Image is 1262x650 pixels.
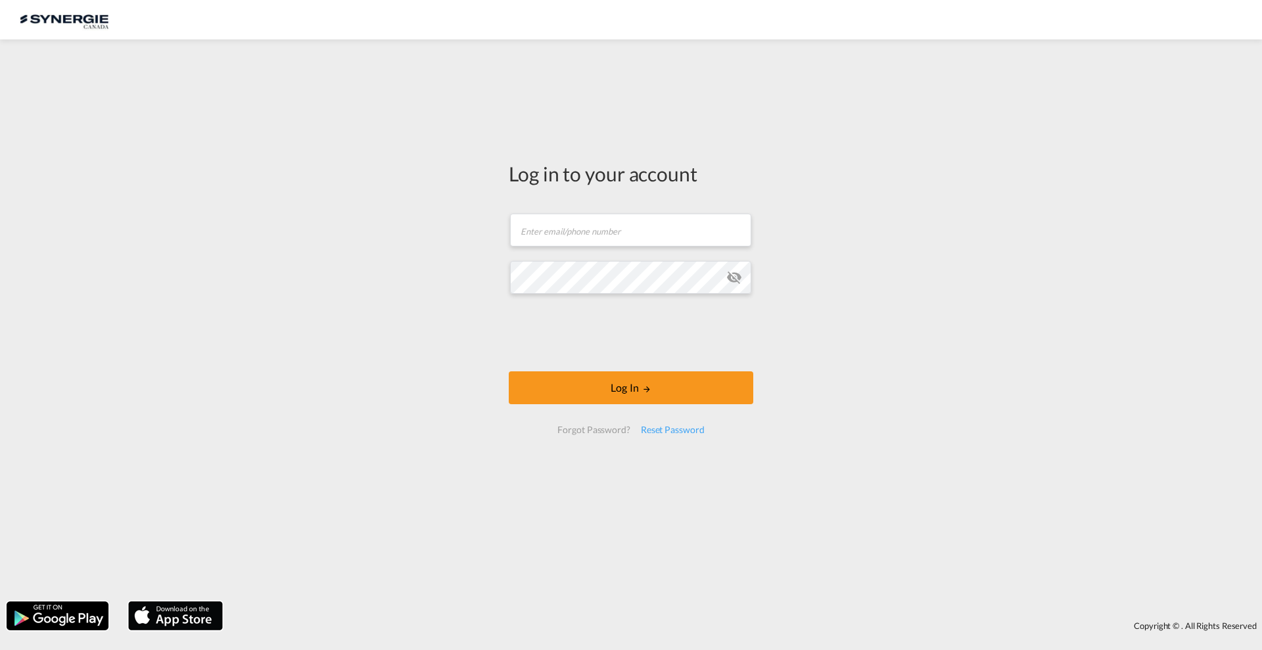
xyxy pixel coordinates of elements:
[552,418,635,442] div: Forgot Password?
[509,160,753,187] div: Log in to your account
[127,600,224,632] img: apple.png
[531,307,731,358] iframe: reCAPTCHA
[5,600,110,632] img: google.png
[509,371,753,404] button: LOGIN
[20,5,108,35] img: 1f56c880d42311ef80fc7dca854c8e59.png
[726,269,742,285] md-icon: icon-eye-off
[510,214,751,246] input: Enter email/phone number
[229,615,1262,637] div: Copyright © . All Rights Reserved
[636,418,710,442] div: Reset Password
